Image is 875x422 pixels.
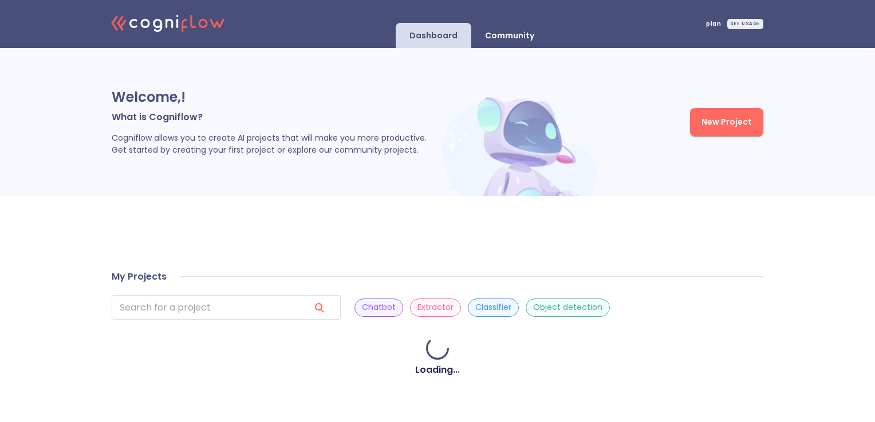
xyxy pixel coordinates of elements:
[417,302,454,313] p: Extractor
[706,21,721,27] span: plan
[727,19,763,29] div: SEE USAGE
[485,30,534,41] p: Community
[475,302,511,313] p: Classifier
[533,302,602,313] p: Object detection
[701,115,752,129] span: New Project
[112,271,167,282] h4: My Projects
[438,87,604,196] img: header robot
[415,364,460,376] h4: Loading...
[112,295,301,320] input: search
[690,108,763,136] button: New Project
[112,132,438,156] p: Cogniflow allows you to create AI projects that will make you more productive. Get started by cre...
[409,30,458,41] p: Dashboard
[112,88,438,106] p: Welcome, !
[362,302,396,313] p: Chatbot
[112,111,438,123] p: What is Cogniflow?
